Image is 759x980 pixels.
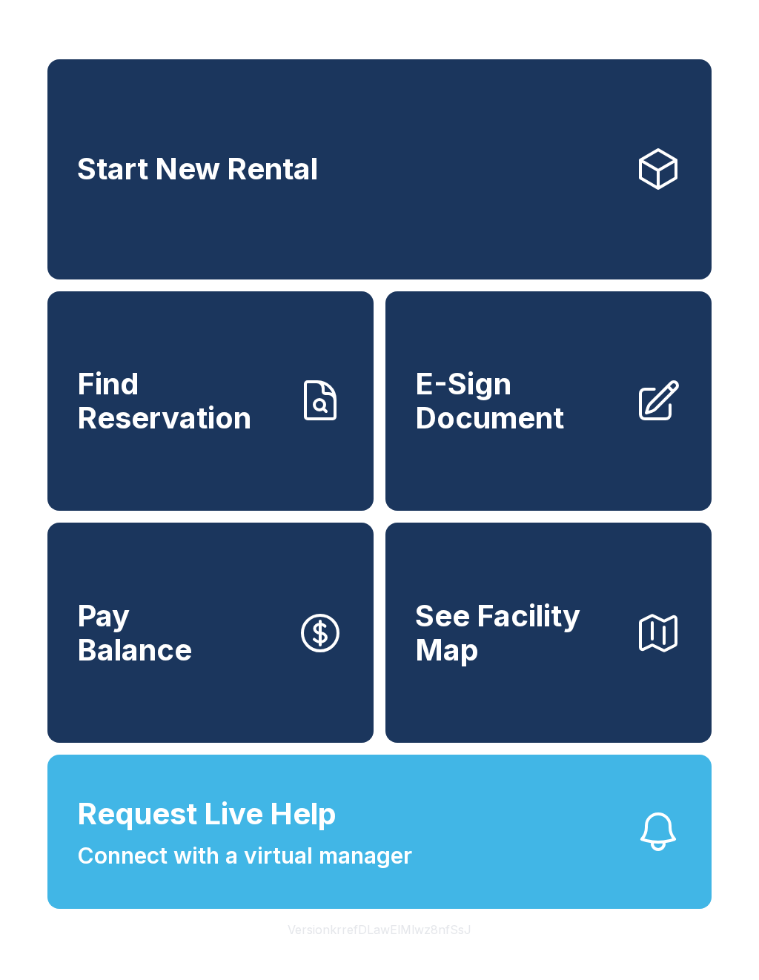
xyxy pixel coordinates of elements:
[385,523,712,743] button: See Facility Map
[77,599,192,666] span: Pay Balance
[47,291,374,511] a: Find Reservation
[47,59,712,279] a: Start New Rental
[415,599,623,666] span: See Facility Map
[385,291,712,511] a: E-Sign Document
[77,792,337,836] span: Request Live Help
[77,152,318,186] span: Start New Rental
[77,367,285,434] span: Find Reservation
[77,839,412,873] span: Connect with a virtual manager
[47,755,712,909] button: Request Live HelpConnect with a virtual manager
[415,367,623,434] span: E-Sign Document
[47,523,374,743] button: PayBalance
[276,909,483,950] button: VersionkrrefDLawElMlwz8nfSsJ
